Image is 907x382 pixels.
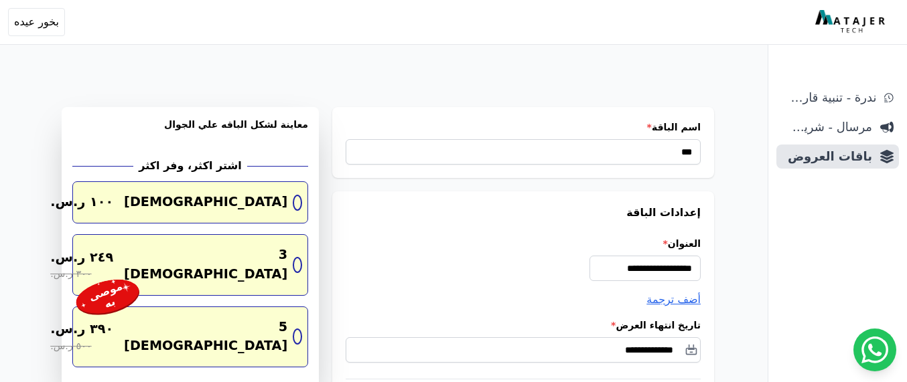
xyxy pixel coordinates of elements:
span: ٢٤٩ ر.س. [50,248,113,268]
span: ندرة - تنبية قارب علي النفاذ [782,88,876,107]
img: MatajerTech Logo [815,10,888,34]
span: 3 [DEMOGRAPHIC_DATA] [124,246,287,284]
button: أضف ترجمة [646,292,701,308]
span: ٣٠٠ ر.س. [50,267,91,282]
label: اسم الباقة [346,120,701,134]
span: ١٠٠ ر.س. [50,193,113,212]
h3: معاينة لشكل الباقه علي الجوال [72,118,308,147]
h2: اشتر اكثر، وفر اكثر [139,158,241,174]
label: العنوان [346,237,701,250]
label: تاريخ انتهاء العرض [346,318,701,332]
span: [DEMOGRAPHIC_DATA] [124,193,287,212]
h3: إعدادات الباقة [346,205,701,221]
span: باقات العروض [782,147,872,166]
span: مرسال - شريط دعاية [782,118,872,136]
span: ٣٩٠ ر.س. [50,320,113,339]
span: بخور عيده [14,14,59,30]
span: ٥٠٠ ر.س. [50,339,91,354]
button: بخور عيده [8,8,65,36]
span: أضف ترجمة [646,293,701,306]
div: موصى به [88,280,129,314]
span: 5 [DEMOGRAPHIC_DATA] [124,318,287,357]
